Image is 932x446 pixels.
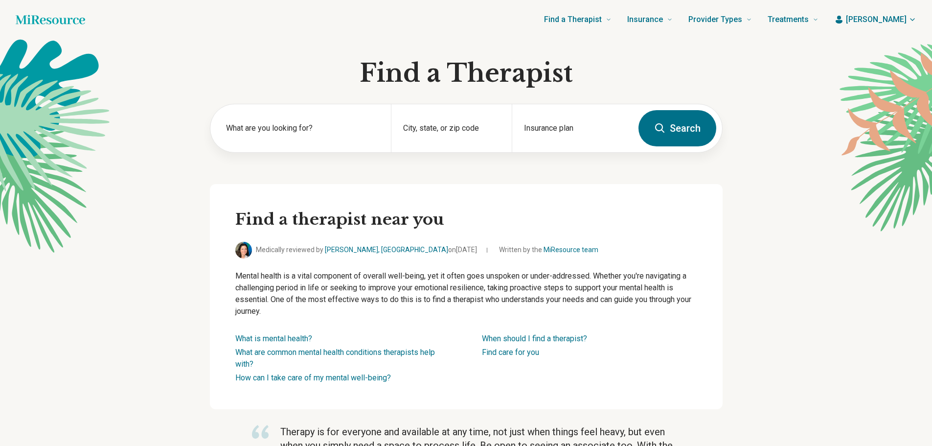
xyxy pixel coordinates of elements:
[544,246,598,254] a: MiResource team
[235,270,697,317] p: Mental health is a vital component of overall well-being, yet it often goes unspoken or under-add...
[16,10,85,29] a: Home page
[235,373,391,382] a: How can I take care of my mental well-being?
[226,122,380,134] label: What are you looking for?
[482,348,539,357] a: Find care for you
[688,13,742,26] span: Provider Types
[544,13,602,26] span: Find a Therapist
[846,14,907,25] span: [PERSON_NAME]
[834,14,916,25] button: [PERSON_NAME]
[235,348,435,369] a: What are common mental health conditions therapists help with?
[235,210,697,230] h2: Find a therapist near you
[499,245,598,255] span: Written by the
[627,13,663,26] span: Insurance
[325,246,448,254] a: [PERSON_NAME], [GEOGRAPHIC_DATA]
[638,110,716,146] button: Search
[482,334,587,343] a: When should I find a therapist?
[768,13,809,26] span: Treatments
[210,59,723,88] h1: Find a Therapist
[256,245,477,255] span: Medically reviewed by
[448,246,477,254] span: on [DATE]
[235,334,312,343] a: What is mental health?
